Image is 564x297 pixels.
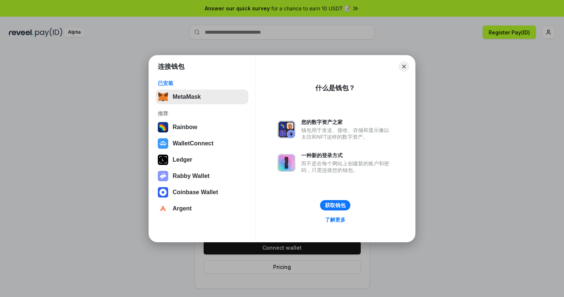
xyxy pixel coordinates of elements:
button: Coinbase Wallet [156,185,248,200]
img: svg+xml,%3Csvg%20width%3D%22120%22%20height%3D%22120%22%20viewBox%3D%220%200%20120%20120%22%20fil... [158,122,168,132]
div: 什么是钱包？ [315,84,355,92]
div: 一种新的登录方式 [301,152,393,159]
div: 了解更多 [325,216,346,223]
button: MetaMask [156,90,248,104]
div: 获取钱包 [325,202,346,209]
div: 钱包用于发送、接收、存储和显示像以太坊和NFT这样的数字资产。 [301,127,393,140]
img: svg+xml,%3Csvg%20xmlns%3D%22http%3A%2F%2Fwww.w3.org%2F2000%2Fsvg%22%20fill%3D%22none%22%20viewBox... [158,171,168,181]
button: Close [399,61,409,72]
div: Rainbow [173,124,197,131]
button: 获取钱包 [320,200,350,210]
button: Argent [156,201,248,216]
button: WalletConnect [156,136,248,151]
div: WalletConnect [173,140,214,147]
div: 已安装 [158,80,246,87]
div: Ledger [173,156,192,163]
div: Rabby Wallet [173,173,210,179]
a: 了解更多 [320,215,350,225]
button: Ledger [156,152,248,167]
img: svg+xml,%3Csvg%20width%3D%2228%22%20height%3D%2228%22%20viewBox%3D%220%200%2028%2028%22%20fill%3D... [158,187,168,198]
div: Coinbase Wallet [173,189,218,196]
img: svg+xml,%3Csvg%20width%3D%2228%22%20height%3D%2228%22%20viewBox%3D%220%200%2028%2028%22%20fill%3D... [158,138,168,149]
img: svg+xml,%3Csvg%20xmlns%3D%22http%3A%2F%2Fwww.w3.org%2F2000%2Fsvg%22%20fill%3D%22none%22%20viewBox... [278,121,295,138]
div: 您的数字资产之家 [301,119,393,125]
div: Argent [173,205,192,212]
button: Rainbow [156,120,248,135]
img: svg+xml,%3Csvg%20width%3D%2228%22%20height%3D%2228%22%20viewBox%3D%220%200%2028%2028%22%20fill%3D... [158,203,168,214]
img: svg+xml,%3Csvg%20xmlns%3D%22http%3A%2F%2Fwww.w3.org%2F2000%2Fsvg%22%20fill%3D%22none%22%20viewBox... [278,154,295,172]
button: Rabby Wallet [156,169,248,183]
div: 推荐 [158,110,246,117]
img: svg+xml,%3Csvg%20fill%3D%22none%22%20height%3D%2233%22%20viewBox%3D%220%200%2035%2033%22%20width%... [158,92,168,102]
div: 而不是在每个网站上创建新的账户和密码，只需连接您的钱包。 [301,160,393,173]
img: svg+xml,%3Csvg%20xmlns%3D%22http%3A%2F%2Fwww.w3.org%2F2000%2Fsvg%22%20width%3D%2228%22%20height%3... [158,155,168,165]
div: MetaMask [173,94,201,100]
h1: 连接钱包 [158,62,184,71]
